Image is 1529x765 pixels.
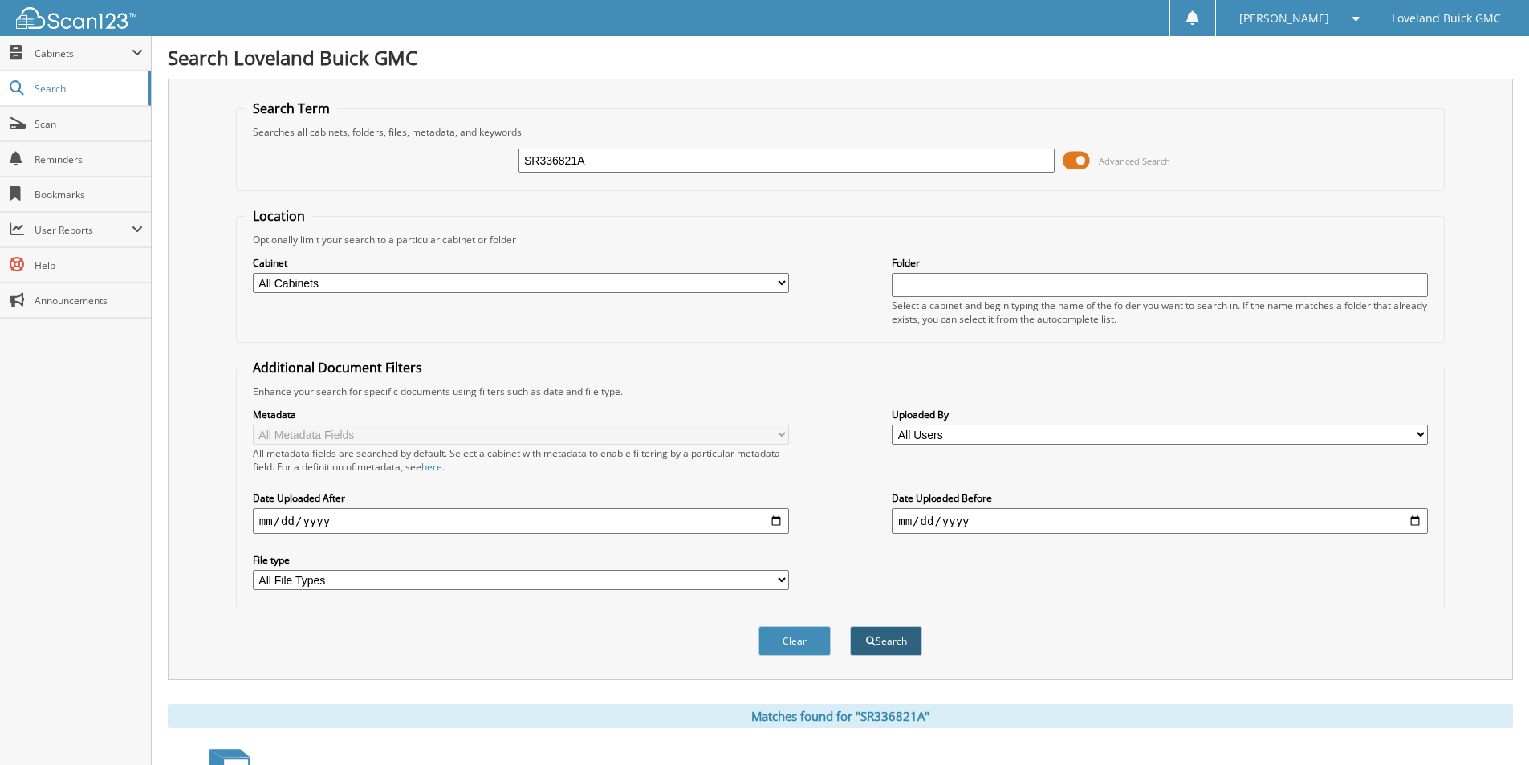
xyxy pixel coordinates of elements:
button: Search [850,626,922,656]
label: Date Uploaded After [253,491,789,505]
div: Enhance your search for specific documents using filters such as date and file type. [245,385,1436,398]
legend: Additional Document Filters [245,359,430,376]
legend: Location [245,207,313,225]
iframe: Chat Widget [1449,688,1529,765]
span: Bookmarks [35,188,143,201]
span: Search [35,82,140,96]
span: Loveland Buick GMC [1392,14,1501,23]
span: User Reports [35,223,132,237]
label: File type [253,553,789,567]
label: Folder [892,256,1428,270]
span: Help [35,258,143,272]
div: Searches all cabinets, folders, files, metadata, and keywords [245,125,1436,139]
label: Uploaded By [892,408,1428,421]
legend: Search Term [245,100,338,117]
span: [PERSON_NAME] [1239,14,1329,23]
span: Announcements [35,294,143,307]
div: All metadata fields are searched by default. Select a cabinet with metadata to enable filtering b... [253,446,789,474]
div: Optionally limit your search to a particular cabinet or folder [245,233,1436,246]
a: here [421,460,442,474]
input: end [892,508,1428,534]
label: Metadata [253,408,789,421]
label: Cabinet [253,256,789,270]
button: Clear [758,626,831,656]
span: Advanced Search [1099,155,1170,167]
img: scan123-logo-white.svg [16,7,136,29]
h1: Search Loveland Buick GMC [168,44,1513,71]
label: Date Uploaded Before [892,491,1428,505]
input: start [253,508,789,534]
span: Scan [35,117,143,131]
div: Select a cabinet and begin typing the name of the folder you want to search in. If the name match... [892,299,1428,326]
span: Cabinets [35,47,132,60]
span: Reminders [35,153,143,166]
div: Matches found for "SR336821A" [168,704,1513,728]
